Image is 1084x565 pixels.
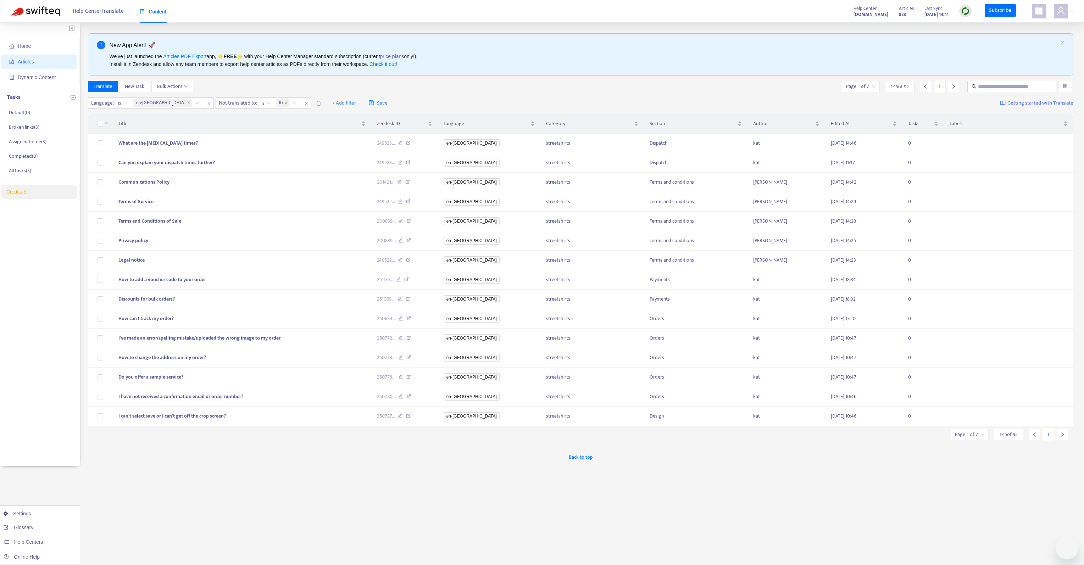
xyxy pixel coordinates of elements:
span: en-gb [133,99,192,107]
a: Subscribe [985,4,1016,17]
td: kat [747,270,825,290]
span: en-[GEOGRAPHIC_DATA] [444,354,500,362]
th: Section [644,114,747,134]
td: streetshirts [540,192,644,212]
span: Back to top [569,453,593,461]
span: New Task [125,83,144,90]
td: streetshirts [540,251,644,270]
td: 0 [902,290,944,309]
td: streetshirts [540,387,644,407]
span: 250778 ... [377,373,395,381]
span: 249523 ... [377,139,395,147]
td: kat [747,329,825,348]
span: 249522 ... [377,256,395,264]
td: Orders [644,368,747,387]
span: Privacy policy [118,236,148,245]
span: I can't select save or I can't get off the crop screen? [118,412,226,420]
span: lb [279,99,283,107]
span: 250634 ... [377,315,396,323]
span: [DATE] 18:32 [831,295,856,303]
span: 250773 ... [377,354,395,362]
td: streetshirts [540,270,644,290]
span: plus-circle [71,95,76,100]
span: 249522 ... [377,198,395,206]
span: [DATE] 10:47 [831,353,856,362]
td: 0 [902,192,944,212]
th: Labels [944,114,1073,134]
td: streetshirts [540,134,644,153]
span: close [204,99,213,108]
td: 0 [902,134,944,153]
span: [DATE] 10:47 [831,334,856,342]
span: Not translated to : [216,98,258,108]
strong: 828 [899,11,906,18]
a: [DOMAIN_NAME] [854,10,888,18]
td: Terms and conditions [644,212,747,231]
span: 201421 ... [377,178,394,186]
th: Zendesk ID [371,114,438,134]
td: 0 [902,309,944,329]
button: + Add filter [327,97,362,109]
span: [DATE] 14:28 [831,217,856,225]
span: 250780 ... [377,393,396,401]
td: kat [747,348,825,368]
td: Dispatch [644,153,747,173]
span: is [118,98,128,108]
td: [PERSON_NAME] [747,192,825,212]
td: [PERSON_NAME] [747,251,825,270]
span: 251069 ... [377,295,395,303]
td: streetshirts [540,309,644,329]
th: Tasks [902,114,944,134]
span: right [951,84,956,89]
span: What are the [MEDICAL_DATA] times? [118,139,198,147]
span: 200839 ... [377,217,396,225]
span: search [972,84,977,89]
span: en-[GEOGRAPHIC_DATA] [444,393,500,401]
a: Credits:5 [6,189,26,195]
p: Broken links ( 3 ) [9,123,39,131]
span: Terms of Service [118,197,154,206]
p: Tasks [7,93,21,102]
button: Translate [88,81,118,92]
strong: [DATE] 14:41 [924,11,949,18]
span: save [369,100,374,105]
span: Do you offer a sample service? [118,373,183,381]
span: right [1060,432,1065,437]
span: Category [546,120,633,128]
td: kat [747,309,825,329]
img: Swifteq [11,6,60,16]
span: Save [369,99,388,107]
span: 250787 ... [377,412,395,420]
td: Terms and conditions [644,251,747,270]
td: streetshirts [540,212,644,231]
span: en-[GEOGRAPHIC_DATA] [444,178,500,186]
span: down [105,121,109,125]
span: 250772 ... [377,334,395,342]
a: Getting started with Translate [1000,97,1073,109]
span: en-[GEOGRAPHIC_DATA] [444,412,500,420]
td: 0 [902,231,944,251]
span: [DATE] 10:46 [831,392,856,401]
span: en-[GEOGRAPHIC_DATA] [136,99,185,107]
span: Bulk Actions [157,83,188,90]
a: Online Help [4,554,40,560]
td: streetshirts [540,348,644,368]
span: How to change the address on my order? [118,353,206,362]
td: streetshirts [540,368,644,387]
span: en-[GEOGRAPHIC_DATA] [444,334,500,342]
span: Help Center [854,5,877,12]
span: Can you explain your dispatch times further? [118,158,215,167]
span: [DATE] 18:34 [831,275,856,284]
span: en-[GEOGRAPHIC_DATA] [444,198,500,206]
span: info-circle [97,41,105,49]
strong: [DOMAIN_NAME] [854,11,888,18]
span: Articles [899,5,914,12]
span: en-[GEOGRAPHIC_DATA] [444,315,500,323]
th: Category [540,114,644,134]
span: en-[GEOGRAPHIC_DATA] [444,276,500,284]
button: Bulk Actionsdown [151,81,193,92]
span: Dynamic Content [18,74,56,80]
span: Last Sync [924,5,943,12]
span: user [1057,7,1065,15]
td: streetshirts [540,173,644,192]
